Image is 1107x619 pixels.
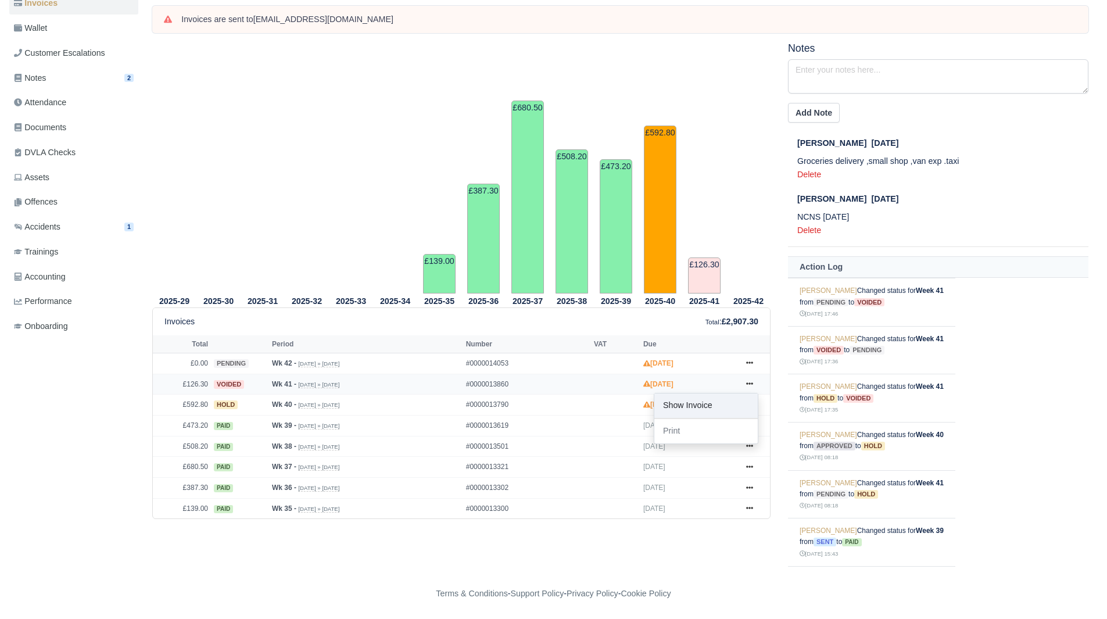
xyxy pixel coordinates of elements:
th: 2025-42 [726,294,771,308]
strong: Wk 39 - [272,421,296,430]
td: £680.50 [153,457,211,478]
small: [DATE] » [DATE] [298,506,339,513]
small: [DATE] 08:18 [800,454,838,460]
a: Trainings [9,241,138,263]
span: voided [843,394,873,403]
strong: [DATE] [643,359,673,367]
span: paid [842,538,861,546]
strong: Wk 42 - [272,359,296,367]
span: Customer Escalations [14,46,105,60]
span: Wallet [14,22,47,35]
td: Changed status for from to [788,374,955,423]
span: Accounting [14,270,66,284]
td: #0000013619 [463,416,591,436]
p: Groceries delivery ,small shop ,van exp .taxi [797,155,1088,168]
span: paid [214,422,233,430]
small: [DATE] » [DATE] [298,360,339,367]
th: 2025-31 [241,294,285,308]
span: [DATE] [643,463,665,471]
p: NCNS [DATE] [797,210,1088,224]
td: #0000013302 [463,478,591,499]
td: #0000013321 [463,457,591,478]
th: 2025-32 [285,294,329,308]
th: Action Log [788,256,1088,278]
span: paid [214,484,233,492]
strong: [DATE] [643,400,673,409]
small: [DATE] » [DATE] [298,443,339,450]
a: Print [654,419,758,443]
th: 2025-33 [329,294,373,308]
th: 2025-35 [417,294,461,308]
th: 2025-37 [506,294,550,308]
a: Delete [797,170,821,179]
a: Onboarding [9,315,138,338]
th: VAT [591,335,640,353]
td: #0000013860 [463,374,591,395]
span: hold [814,394,837,403]
h5: Notes [788,42,1088,55]
td: £680.50 [511,101,544,294]
a: Attendance [9,91,138,114]
a: Cookie Policy [621,589,671,598]
div: [DATE] [797,137,1088,150]
td: Changed status for from to [788,278,955,327]
a: [PERSON_NAME] [800,431,857,439]
a: Offences [9,191,138,213]
a: Customer Escalations [9,42,138,65]
span: [DATE] [643,421,665,430]
td: £592.80 [153,395,211,416]
a: [PERSON_NAME] [800,479,857,487]
small: [DATE] » [DATE] [298,485,339,492]
td: Changed status for from to [788,470,955,518]
th: 2025-36 [461,294,506,308]
span: Offences [14,195,58,209]
span: paid [214,505,233,513]
th: Number [463,335,591,353]
small: [DATE] » [DATE] [298,381,339,388]
td: £387.30 [467,184,500,294]
a: Terms & Conditions [436,589,507,598]
span: Performance [14,295,72,308]
span: pending [214,359,249,368]
td: £508.20 [556,149,588,294]
strong: Wk 35 - [272,504,296,513]
td: Changed status for from to [788,566,955,614]
strong: Wk 40 - [272,400,296,409]
a: Performance [9,290,138,313]
small: [DATE] 15:43 [800,550,838,557]
td: £139.00 [153,498,211,518]
a: Wallet [9,17,138,40]
a: Delete [797,226,821,235]
div: : [705,315,758,328]
td: #0000013790 [463,395,591,416]
td: £126.30 [153,374,211,395]
span: paid [214,443,233,451]
a: [PERSON_NAME] [800,527,857,535]
a: Privacy Policy [567,589,618,598]
span: [DATE] [643,504,665,513]
td: #0000013300 [463,498,591,518]
a: [PERSON_NAME] [800,287,857,295]
a: Notes 2 [9,67,138,90]
small: [DATE] » [DATE] [298,464,339,471]
span: Assets [14,171,49,184]
small: [DATE] 08:18 [800,502,838,509]
span: Accidents [14,220,60,234]
strong: Wk 38 - [272,442,296,450]
iframe: Chat Widget [898,484,1107,619]
span: hold [214,400,238,409]
th: 2025-34 [373,294,417,308]
th: 2025-39 [594,294,638,308]
small: [DATE] » [DATE] [298,423,339,430]
a: Documents [9,116,138,139]
th: 2025-40 [638,294,682,308]
th: Period [269,335,463,353]
strong: [DATE] [643,380,673,388]
td: £592.80 [644,126,676,294]
span: pending [850,346,884,355]
span: hold [861,442,885,450]
a: [PERSON_NAME] [800,382,857,391]
small: [DATE] 17:35 [800,406,838,413]
span: [DATE] [643,442,665,450]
